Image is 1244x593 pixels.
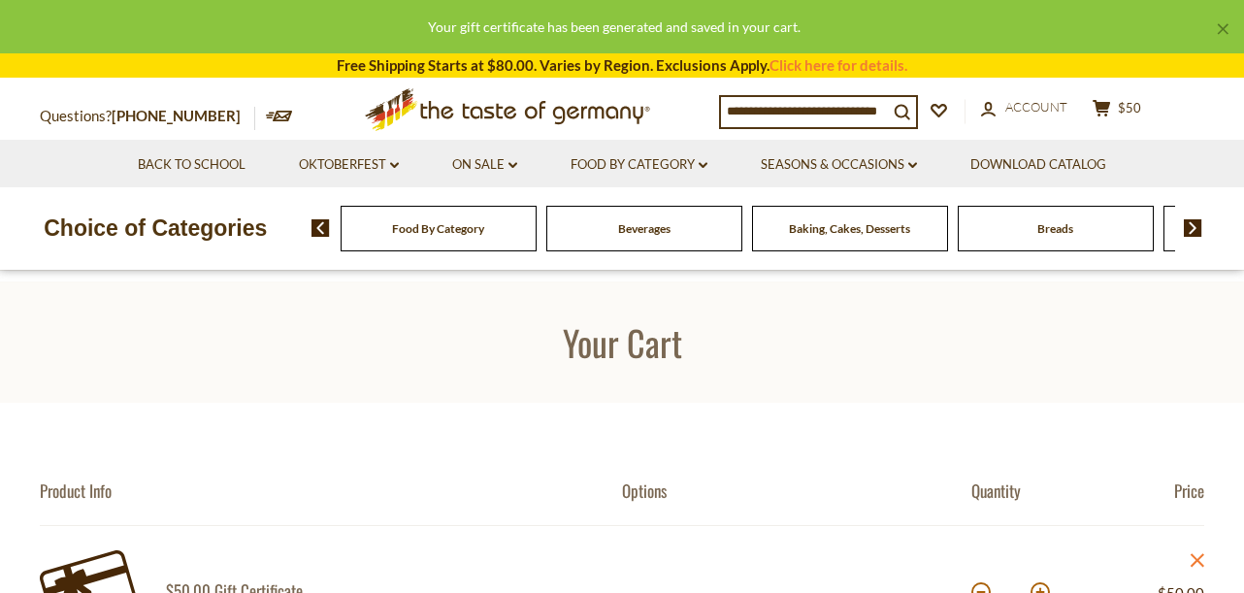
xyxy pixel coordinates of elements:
[138,154,246,176] a: Back to School
[789,221,910,236] a: Baking, Cakes, Desserts
[970,154,1106,176] a: Download Catalog
[311,219,330,237] img: previous arrow
[1037,221,1073,236] a: Breads
[1088,99,1146,123] button: $50
[40,104,255,129] p: Questions?
[622,480,971,501] div: Options
[1118,100,1141,115] span: $50
[761,154,917,176] a: Seasons & Occasions
[40,480,622,501] div: Product Info
[618,221,671,236] a: Beverages
[1005,99,1067,115] span: Account
[299,154,399,176] a: Oktoberfest
[16,16,1213,38] div: Your gift certificate has been generated and saved in your cart.
[392,221,484,236] a: Food By Category
[1184,219,1202,237] img: next arrow
[452,154,517,176] a: On Sale
[1217,23,1228,35] a: ×
[112,107,241,124] a: [PHONE_NUMBER]
[769,56,907,74] a: Click here for details.
[571,154,707,176] a: Food By Category
[971,480,1088,501] div: Quantity
[981,97,1067,118] a: Account
[1088,480,1204,501] div: Price
[60,320,1184,364] h1: Your Cart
